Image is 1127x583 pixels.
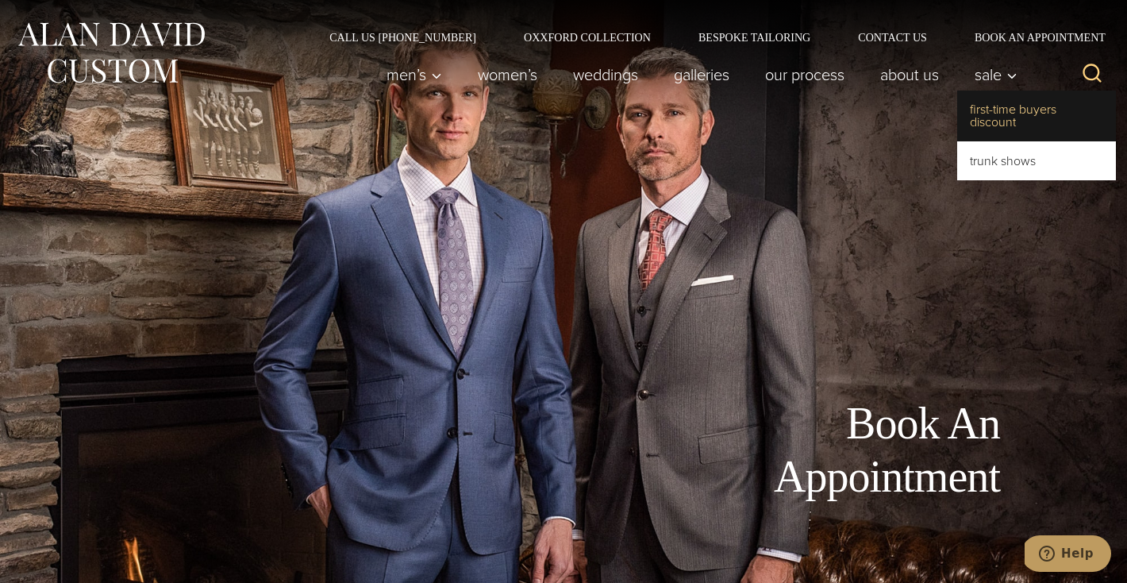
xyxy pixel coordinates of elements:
a: Contact Us [834,32,951,43]
h1: Book An Appointment [643,397,1000,504]
a: Our Process [748,59,863,91]
a: Women’s [460,59,556,91]
nav: Primary Navigation [369,59,1026,91]
a: First-Time Buyers Discount [957,91,1116,141]
a: Bespoke Tailoring [675,32,834,43]
a: Oxxford Collection [500,32,675,43]
button: Child menu of Men’s [369,59,460,91]
iframe: Opens a widget where you can chat to one of our agents [1025,535,1111,575]
a: Book an Appointment [951,32,1111,43]
img: Alan David Custom [16,17,206,88]
nav: Secondary Navigation [306,32,1111,43]
button: View Search Form [1073,56,1111,94]
a: About Us [863,59,957,91]
a: Galleries [656,59,748,91]
a: weddings [556,59,656,91]
a: Trunk Shows [957,142,1116,180]
button: Child menu of Sale [957,59,1026,91]
a: Call Us [PHONE_NUMBER] [306,32,500,43]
